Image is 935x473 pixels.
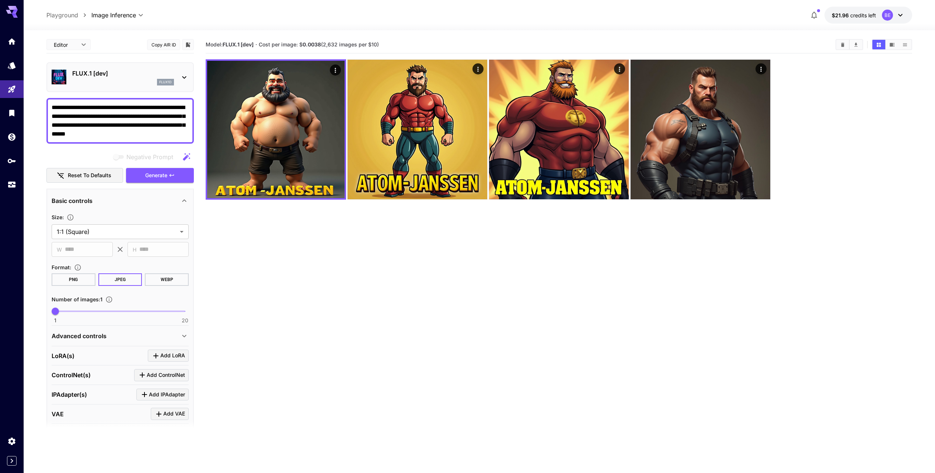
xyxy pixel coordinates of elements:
button: Clear Images [836,40,849,49]
div: Settings [7,437,16,446]
span: $21.96 [832,12,850,18]
p: VAE [52,410,64,418]
div: Actions [472,63,484,74]
button: Click to add VAE [151,408,189,420]
span: W [57,245,62,254]
p: FLUX.1 [dev] [72,69,174,78]
b: 0.0038 [303,41,321,48]
button: Choose the file format for the output image. [71,264,84,271]
p: LoRA(s) [52,351,74,360]
p: Advanced controls [52,332,107,340]
div: Actions [330,64,341,76]
span: 1:1 (Square) [57,227,177,236]
div: Actions [756,63,767,74]
span: Negative prompts are not compatible with the selected model. [112,152,179,161]
button: WEBP [145,273,189,286]
p: flux1d [159,80,172,85]
button: Adjust the dimensions of the generated image by specifying its width and height in pixels, or sel... [64,214,77,221]
div: Advanced controls [52,327,189,345]
span: Add ControlNet [147,371,185,380]
div: Show images in grid viewShow images in video viewShow images in list view [872,39,912,50]
span: Number of images : 1 [52,296,102,302]
div: FLUX.1 [dev]flux1d [52,66,189,88]
button: Download All [849,40,862,49]
p: ControlNet(s) [52,371,91,379]
span: Add VAE [163,409,185,418]
div: Clear ImagesDownload All [835,39,863,50]
span: Format : [52,264,71,270]
a: Playground [46,11,78,20]
b: FLUX.1 [dev] [223,41,254,48]
span: Size : [52,214,64,220]
span: Editor [54,41,77,49]
button: Click to add IPAdapter [136,389,189,401]
img: 2Q== [489,60,629,199]
img: Z [207,61,345,198]
img: Z [348,60,487,199]
button: Show images in list view [899,40,911,49]
div: Home [7,37,16,46]
span: H [133,245,136,254]
span: Cost per image: $ (2,632 images per $10) [259,41,379,48]
div: Models [7,61,16,70]
span: Generate [145,171,167,180]
div: BE [882,10,893,21]
button: $21.9582BE [824,7,912,24]
button: Show images in grid view [872,40,885,49]
p: · [255,40,257,49]
button: JPEG [98,273,142,286]
button: Reset to defaults [46,168,123,183]
div: Usage [7,180,16,189]
button: Copy AIR ID [147,39,180,50]
button: Add to library [185,40,191,49]
p: Basic controls [52,196,93,205]
img: Z [631,60,770,199]
nav: breadcrumb [46,11,91,20]
p: IPAdapter(s) [52,390,87,399]
button: Show images in video view [886,40,899,49]
span: credits left [850,12,876,18]
button: Click to add LoRA [148,350,189,362]
span: 1 [54,317,56,324]
div: API Keys [7,156,16,165]
div: Wallet [7,132,16,141]
span: Add IPAdapter [149,390,185,399]
div: Playground [7,85,16,94]
button: Generate [126,168,194,183]
div: Library [7,108,16,118]
span: Model: [206,41,254,48]
button: Click to add ControlNet [134,369,189,381]
span: Image Inference [91,11,136,20]
div: Actions [614,63,625,74]
button: Expand sidebar [7,456,17,466]
span: Negative Prompt [126,153,173,161]
div: $21.9582 [832,11,876,19]
span: 20 [182,317,188,324]
span: Add LoRA [160,351,185,360]
div: Basic controls [52,192,189,210]
button: Specify how many images to generate in a single request. Each image generation will be charged se... [102,296,116,303]
button: PNG [52,273,95,286]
